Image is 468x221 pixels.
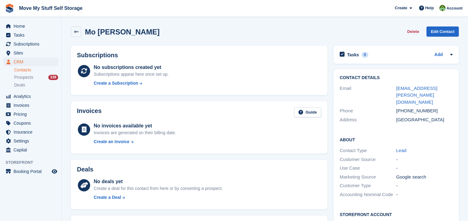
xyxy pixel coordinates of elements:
[3,110,58,119] a: menu
[94,80,169,86] a: Create a Subscription
[14,22,50,30] span: Home
[396,86,438,105] a: [EMAIL_ADDRESS][PERSON_NAME][DOMAIN_NAME]
[340,174,396,181] div: Marketing Source
[14,92,50,101] span: Analytics
[77,52,321,59] h2: Subscriptions
[396,182,453,189] div: -
[3,58,58,66] a: menu
[396,174,453,181] div: Google search
[14,110,50,119] span: Pricing
[396,116,453,123] div: [GEOGRAPHIC_DATA]
[3,22,58,30] a: menu
[14,67,58,73] a: Contacts
[51,168,58,175] a: Preview store
[340,107,396,115] div: Phone
[94,178,223,185] div: No deals yet
[94,71,169,78] div: Subscriptions appear here once set up.
[14,128,50,136] span: Insurance
[14,49,50,57] span: Sites
[94,194,223,201] a: Create a Deal
[425,5,434,11] span: Help
[5,4,14,13] img: stora-icon-8386f47178a22dfd0bd8f6a31ec36ba5ce8667c1dd55bd0f319d3a0aa187defe.svg
[3,167,58,176] a: menu
[396,107,453,115] div: [PHONE_NUMBER]
[14,146,50,154] span: Capital
[396,165,453,172] div: -
[14,74,58,81] a: Prospects 339
[14,167,50,176] span: Booking Portal
[14,82,58,88] a: Deals
[94,139,176,145] a: Create an Invoice
[94,122,176,130] div: No invoices available yet
[3,128,58,136] a: menu
[3,119,58,127] a: menu
[3,146,58,154] a: menu
[362,52,369,58] div: 0
[340,147,396,154] div: Contact Type
[6,159,61,166] span: Storefront
[94,80,138,86] div: Create a Subscription
[94,185,223,192] div: Create a deal for this contact from here or by converting a prospect.
[94,194,121,201] div: Create a Deal
[3,92,58,101] a: menu
[14,137,50,145] span: Settings
[294,107,321,118] a: Guide
[14,40,50,48] span: Subscriptions
[85,28,160,36] h2: Mo [PERSON_NAME]
[439,5,446,11] img: Joel Booth
[340,165,396,172] div: Use Case
[434,51,443,58] a: Add
[340,136,453,143] h2: About
[340,211,453,217] h2: Storefront Account
[3,31,58,39] a: menu
[14,119,50,127] span: Coupons
[94,64,169,71] div: No subscriptions created yet
[340,191,396,198] div: Accounting Nominal Code
[340,182,396,189] div: Customer Type
[14,58,50,66] span: CRM
[446,5,462,11] span: Account
[340,85,396,106] div: Email
[3,49,58,57] a: menu
[14,82,25,88] span: Deals
[340,156,396,163] div: Customer Source
[17,3,85,13] a: Move My Stuff Self Storage
[405,26,422,37] button: Delete
[94,130,176,136] div: Invoices are generated on their billing date.
[77,107,102,118] h2: Invoices
[77,166,93,173] h2: Deals
[14,101,50,110] span: Invoices
[396,148,406,153] a: Lead
[48,75,58,80] div: 339
[396,191,453,198] div: -
[395,5,407,11] span: Create
[3,40,58,48] a: menu
[3,101,58,110] a: menu
[340,75,453,80] h2: Contact Details
[340,116,396,123] div: Address
[14,74,33,80] span: Prospects
[426,26,459,37] a: Edit Contact
[347,52,359,58] h2: Tasks
[3,137,58,145] a: menu
[396,156,453,163] div: -
[14,31,50,39] span: Tasks
[94,139,130,145] div: Create an Invoice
